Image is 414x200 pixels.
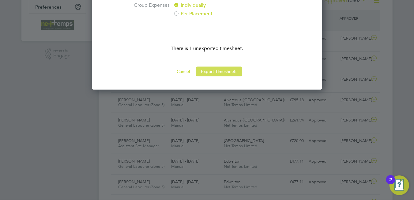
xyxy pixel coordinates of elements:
button: Export Timesheets [196,67,242,76]
div: 2 [389,180,392,188]
label: Per Placement [173,10,276,17]
button: Open Resource Center, 2 new notifications [390,175,409,195]
p: There is 1 unexported timesheet. [102,45,312,52]
button: Cancel [172,67,195,76]
label: Individually [173,2,276,9]
label: Group Expenses [124,2,170,17]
